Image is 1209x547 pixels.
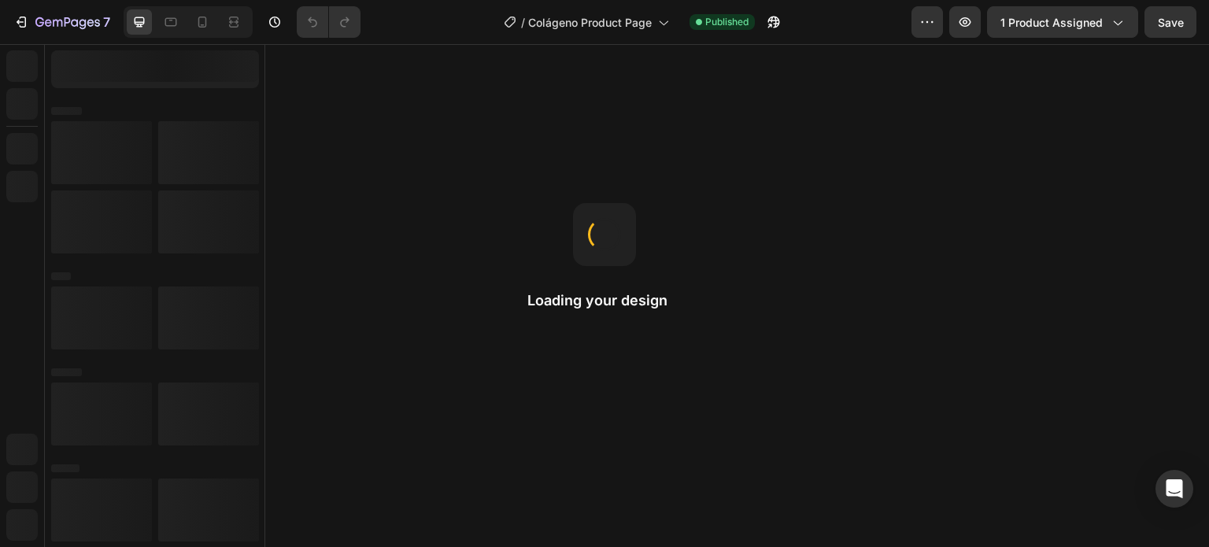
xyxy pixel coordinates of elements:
div: Open Intercom Messenger [1155,470,1193,508]
button: Save [1144,6,1196,38]
span: Save [1158,16,1184,29]
span: 1 product assigned [1000,14,1103,31]
p: 7 [103,13,110,31]
div: Undo/Redo [297,6,360,38]
span: / [521,14,525,31]
button: 7 [6,6,117,38]
span: Published [705,15,749,29]
span: Colágeno Product Page [528,14,652,31]
button: 1 product assigned [987,6,1138,38]
h2: Loading your design [527,291,682,310]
